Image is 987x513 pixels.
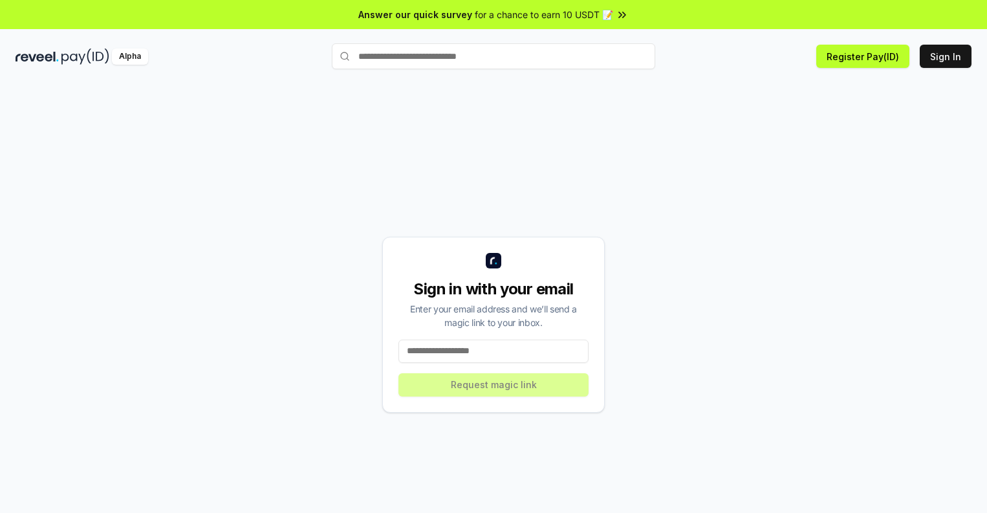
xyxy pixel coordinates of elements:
img: pay_id [61,49,109,65]
span: Answer our quick survey [358,8,472,21]
div: Enter your email address and we’ll send a magic link to your inbox. [398,302,589,329]
img: reveel_dark [16,49,59,65]
div: Sign in with your email [398,279,589,300]
button: Sign In [920,45,971,68]
span: for a chance to earn 10 USDT 📝 [475,8,613,21]
button: Register Pay(ID) [816,45,909,68]
div: Alpha [112,49,148,65]
img: logo_small [486,253,501,268]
